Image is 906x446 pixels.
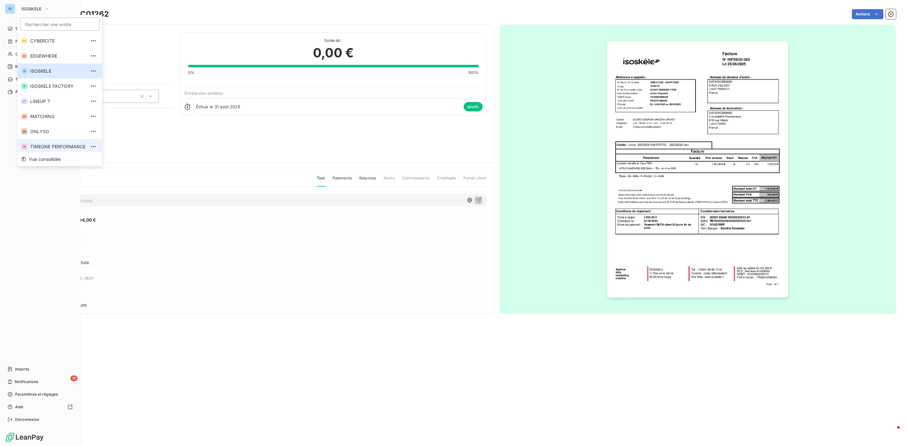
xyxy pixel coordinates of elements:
span: ISOSKELE FACTORY [30,83,86,89]
span: ISOSKELE [30,68,86,74]
span: Commentaires [402,175,429,186]
span: LINEUP 7 [30,98,86,104]
div: IS [21,68,28,74]
div: L7 [21,98,28,104]
span: Paiements [15,89,35,95]
div: CY [21,38,28,44]
span: Avoirs [383,175,395,186]
div: IS [5,4,15,14]
span: Aide [15,404,24,410]
span: 2 004,00 € [72,217,96,223]
span: Notifications [15,379,38,385]
iframe: Intercom live chat [885,425,900,440]
img: invoice_thumbnail [607,41,788,297]
span: payée [464,102,483,111]
span: Portail client [463,175,486,186]
span: Creditsafe [437,175,456,186]
span: Paramètres et réglages [15,392,58,397]
span: Tâches [15,76,29,82]
span: ONLYSO [30,128,86,135]
div: TP [21,144,28,150]
span: ISOSKELE [21,6,42,11]
span: MATCHING [30,113,86,120]
span: Factures [15,39,31,44]
span: 0,00 € [313,43,354,62]
span: Déconnexion [15,417,39,422]
span: Paiements [333,175,352,186]
div: MA [21,113,28,120]
input: placeholder [20,18,100,31]
div: ON [21,128,28,135]
span: Imports [15,366,29,372]
span: IS-00710 [49,40,173,45]
span: TIMEONE PERFORMANCE [30,144,86,150]
span: Vue consolidée [29,156,61,162]
span: CYBERCITE [30,38,86,44]
span: Relances [359,175,376,186]
span: Relances [15,64,32,70]
span: Échue le 31 août 2025 [196,104,240,109]
span: Tableau de bord [15,26,44,32]
button: Actions [852,9,883,19]
div: ED [21,53,28,59]
div: IF [21,83,28,89]
span: 0% [188,70,194,76]
span: 100% [468,70,479,76]
img: Logo LeanPay [5,432,44,442]
span: Échéances soldées [184,91,223,96]
span: Tout [317,175,325,187]
span: EDGEWHERE [30,53,86,59]
span: Solde dû : [188,38,479,43]
h3: ISF25C01262 [59,8,109,20]
span: 15 [70,375,77,381]
span: Clients [15,51,28,57]
a: Aide [5,402,75,412]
